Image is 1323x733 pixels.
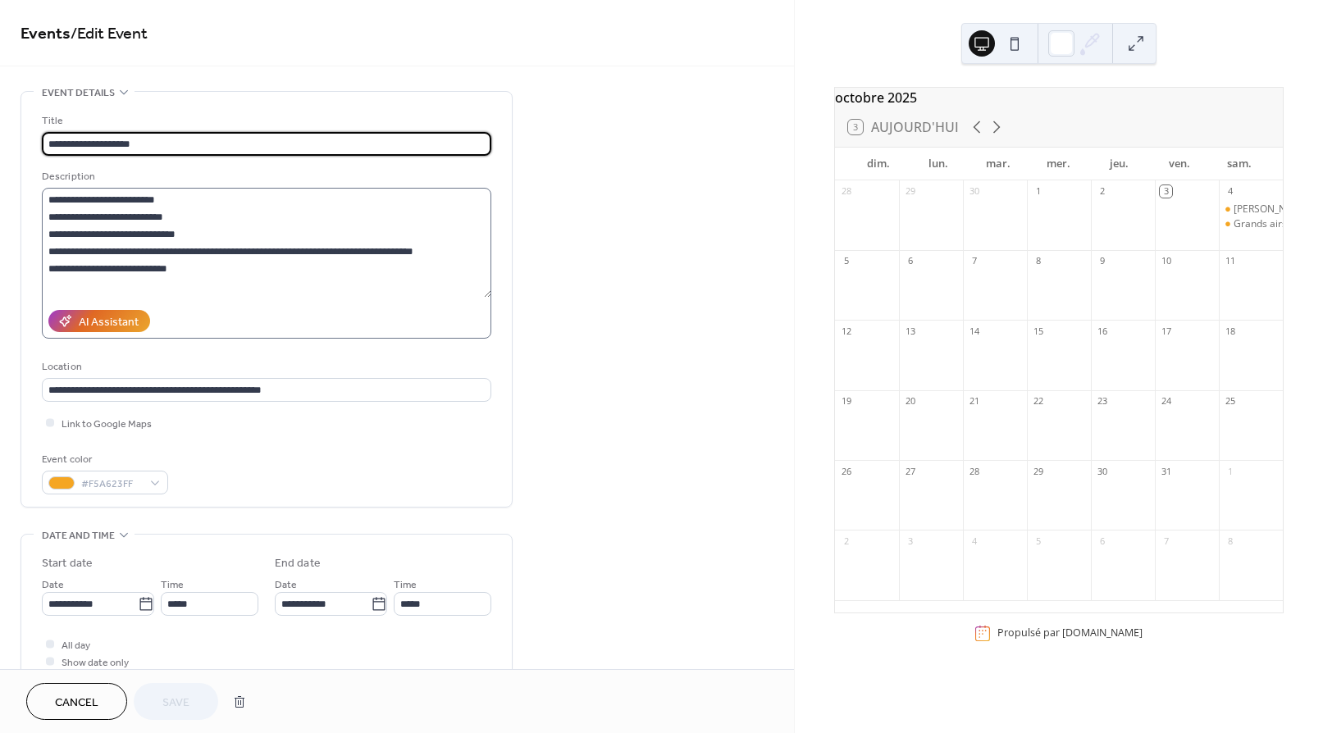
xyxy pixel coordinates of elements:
[1224,465,1236,477] div: 1
[848,148,908,180] div: dim.
[1096,535,1108,547] div: 6
[71,18,148,50] span: / Edit Event
[1096,255,1108,267] div: 9
[840,535,852,547] div: 2
[1032,395,1044,407] div: 22
[42,84,115,102] span: Event details
[1224,185,1236,198] div: 4
[1210,148,1270,180] div: sam.
[997,626,1143,640] div: Propulsé par
[21,18,71,50] a: Events
[904,185,916,198] div: 29
[904,325,916,337] div: 13
[968,325,980,337] div: 14
[1032,535,1044,547] div: 5
[835,88,1283,107] div: octobre 2025
[42,112,488,130] div: Title
[1149,148,1209,180] div: ven.
[1032,465,1044,477] div: 29
[904,465,916,477] div: 27
[1096,325,1108,337] div: 16
[1096,465,1108,477] div: 30
[969,148,1029,180] div: mar.
[1219,217,1283,231] div: Grands airs d’opéras
[1029,148,1088,180] div: mer.
[1160,325,1172,337] div: 17
[55,694,98,712] span: Cancel
[1032,325,1044,337] div: 15
[62,637,90,654] span: All day
[1096,185,1108,198] div: 2
[42,576,64,594] span: Date
[1096,395,1108,407] div: 23
[1032,185,1044,198] div: 1
[1089,148,1149,180] div: jeu.
[840,185,852,198] div: 28
[275,555,321,572] div: End date
[26,683,127,720] button: Cancel
[1062,626,1143,640] a: [DOMAIN_NAME]
[904,255,916,267] div: 6
[42,451,165,468] div: Event color
[62,416,152,433] span: Link to Google Maps
[1224,535,1236,547] div: 8
[968,185,980,198] div: 30
[968,395,980,407] div: 21
[42,358,488,376] div: Location
[42,168,488,185] div: Description
[968,465,980,477] div: 28
[1224,395,1236,407] div: 25
[394,576,417,594] span: Time
[908,148,968,180] div: lun.
[62,654,129,672] span: Show date only
[1160,535,1172,547] div: 7
[1219,203,1283,216] div: Vivaldi : Les Quatre Saisons
[79,314,139,331] div: AI Assistant
[1032,255,1044,267] div: 8
[1224,255,1236,267] div: 11
[161,576,184,594] span: Time
[840,255,852,267] div: 5
[904,535,916,547] div: 3
[968,535,980,547] div: 4
[81,476,142,493] span: #F5A623FF
[1160,255,1172,267] div: 10
[904,395,916,407] div: 20
[1160,395,1172,407] div: 24
[1160,465,1172,477] div: 31
[275,576,297,594] span: Date
[840,325,852,337] div: 12
[48,310,150,332] button: AI Assistant
[1224,325,1236,337] div: 18
[42,527,115,544] span: Date and time
[968,255,980,267] div: 7
[840,465,852,477] div: 26
[42,555,93,572] div: Start date
[1160,185,1172,198] div: 3
[840,395,852,407] div: 19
